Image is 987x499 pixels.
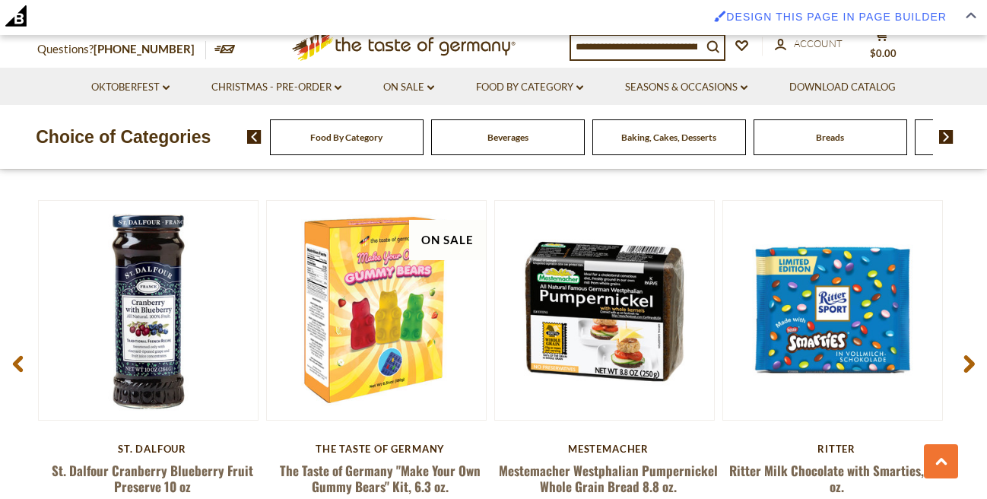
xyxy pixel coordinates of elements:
a: St. Dalfour Cranberry Blueberry Fruit Preserve 10 oz [52,461,253,496]
img: next arrow [939,130,954,144]
p: Questions? [37,40,206,59]
button: $0.00 [858,27,904,65]
a: Mestemacher Westphalian Pumpernickel Whole Grain Bread 8.8 oz. [499,461,718,496]
span: Account [794,37,843,49]
a: On Sale [383,79,434,96]
span: Design this page in Page Builder [726,11,947,23]
a: Food By Category [476,79,583,96]
img: St. Dalfour Cranberry Blueberry Fruit Preserve 10 oz [39,201,258,420]
a: Ritter Milk Chocolate with Smarties, 3.5 oz. [729,461,944,496]
div: Ritter [722,443,951,455]
img: Close Admin Bar [966,12,976,19]
div: Mestemacher [494,443,722,455]
a: Beverages [487,132,528,143]
span: $0.00 [870,47,897,59]
div: St. Dalfour [38,443,266,455]
a: Enabled brush for page builder edit. Design this page in Page Builder [706,3,954,30]
a: Oktoberfest [91,79,170,96]
img: The Taste of Germany "Make Your Own Gummy Bears" Kit, 6.3 oz. [267,201,486,420]
a: Christmas - PRE-ORDER [211,79,341,96]
a: The Taste of Germany "Make Your Own Gummy Bears" Kit, 6.3 oz. [280,461,481,496]
a: [PHONE_NUMBER] [94,42,195,56]
img: Ritter Milk Chocolate with Smarties [723,201,942,420]
img: Enabled brush for page builder edit. [714,10,726,22]
a: Breads [816,132,844,143]
div: The Taste of Germany [266,443,494,455]
a: Account [775,36,843,52]
a: Baking, Cakes, Desserts [621,132,716,143]
a: Download Catalog [789,79,896,96]
img: Mestemacher Westphalian Pumpernickel [495,201,714,420]
a: Seasons & Occasions [625,79,747,96]
img: previous arrow [247,130,262,144]
a: Food By Category [310,132,382,143]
